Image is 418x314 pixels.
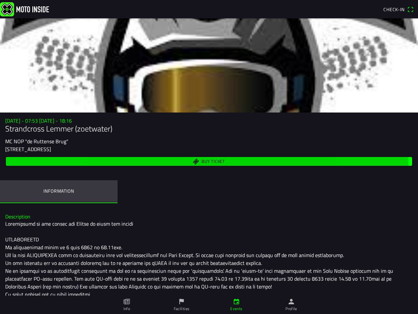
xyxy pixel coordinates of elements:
ion-icon: flag [178,298,185,305]
span: Check-in [383,6,405,13]
ion-label: Information [43,187,74,195]
ion-label: Facilities [174,306,190,312]
h1: Strandcross Lemmer (zoetwater) [5,124,413,133]
ion-icon: paper [123,298,130,305]
ion-label: Events [230,306,242,312]
ion-label: Info [123,306,130,312]
ion-text: [STREET_ADDRESS] [5,145,51,153]
ion-text: MC NOP "de Ruttense Brug" [5,137,68,145]
span: Buy ticket [201,159,225,164]
ion-icon: person [288,298,295,305]
h3: Description [5,214,413,220]
ion-label: Profile [285,306,297,312]
h3: [DATE] - 07:53 [DATE] - 18:16 [5,118,413,124]
a: Check-inqr scanner [380,4,417,15]
ion-icon: calendar [233,298,240,305]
